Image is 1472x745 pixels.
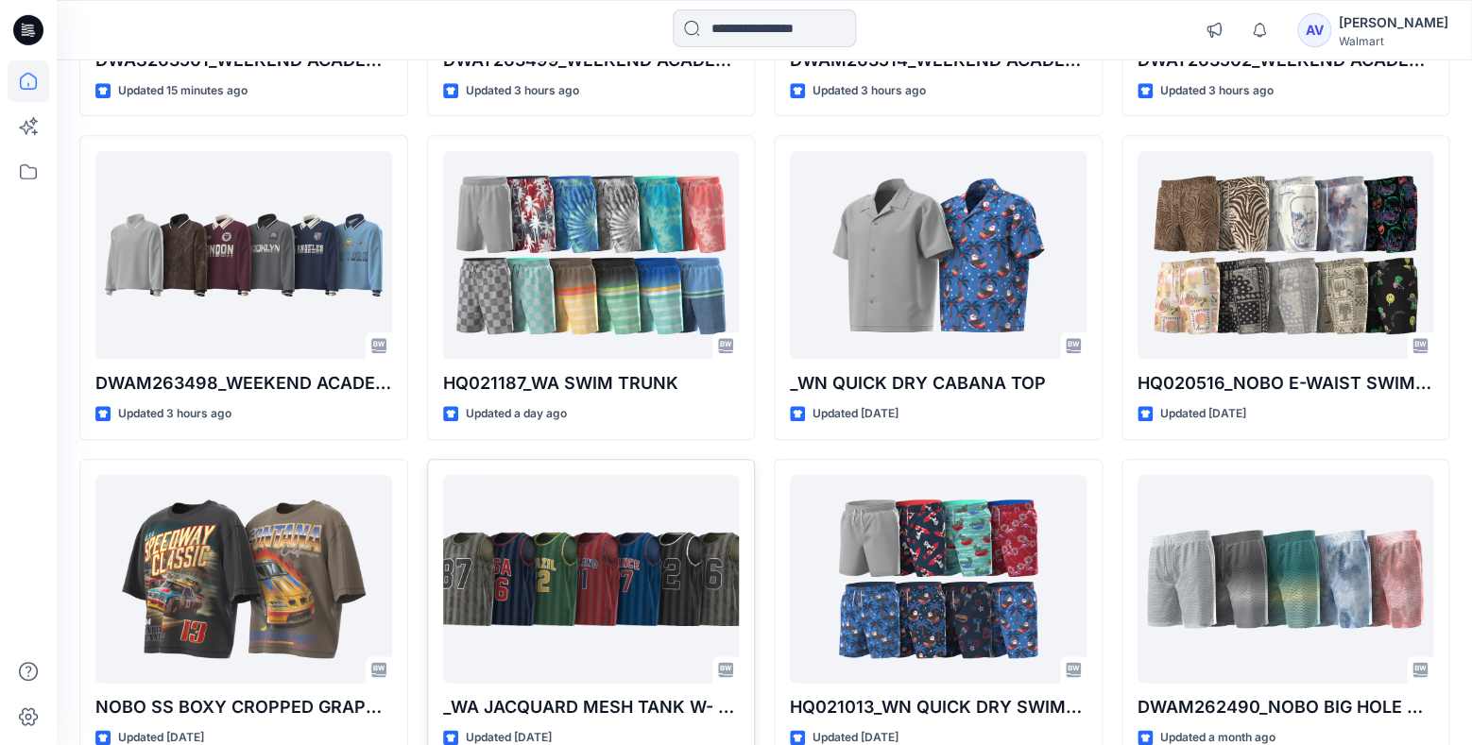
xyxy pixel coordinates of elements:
a: HQ021187_WA SWIM TRUNK [443,151,740,359]
p: Updated 3 hours ago [466,81,579,101]
p: Updated 3 hours ago [1160,81,1274,101]
a: NOBO SS BOXY CROPPED GRAPHIC TEE [95,475,392,683]
div: Walmart [1339,34,1448,48]
div: [PERSON_NAME] [1339,11,1448,34]
a: HQ021013_WN QUICK DRY SWIM TRUNK [790,475,1087,683]
p: Updated [DATE] [1160,404,1246,424]
a: _WN QUICK DRY CABANA TOP [790,151,1087,359]
p: Updated [DATE] [813,404,899,424]
a: _WA JACQUARD MESH TANK W- RIB [443,475,740,683]
a: DWAM262490_NOBO BIG HOLE MESH CABANA SHORT [1138,475,1434,683]
p: DWAM262490_NOBO BIG HOLE MESH CABANA SHORT [1138,694,1434,720]
p: HQ021187_WA SWIM TRUNK [443,370,740,397]
p: _WA JACQUARD MESH TANK W- RIB [443,694,740,720]
p: HQ020516_NOBO E-WAIST SWIM TRUNK [1138,370,1434,397]
div: AV [1297,13,1331,47]
a: DWAM263498_WEEKEND ACADEMY LS SOCCER JERSEY [95,151,392,359]
p: _WN QUICK DRY CABANA TOP [790,370,1087,397]
p: DWAM263498_WEEKEND ACADEMY LS SOCCER JERSEY [95,370,392,397]
p: HQ021013_WN QUICK DRY SWIM TRUNK [790,694,1087,720]
p: Updated 3 hours ago [813,81,926,101]
p: Updated 3 hours ago [118,404,231,424]
p: Updated a day ago [466,404,567,424]
a: HQ020516_NOBO E-WAIST SWIM TRUNK [1138,151,1434,359]
p: NOBO SS BOXY CROPPED GRAPHIC TEE [95,694,392,720]
p: Updated 15 minutes ago [118,81,248,101]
